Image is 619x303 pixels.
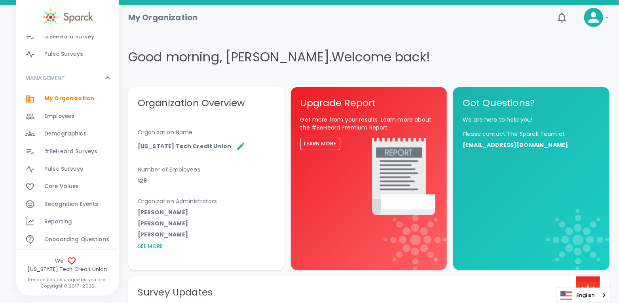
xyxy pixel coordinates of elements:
[16,90,119,107] a: My Organization
[44,148,97,156] span: #BeHeard Surveys
[556,288,611,303] a: English
[138,128,275,136] p: Organization Name
[44,183,79,191] span: Core Values
[44,236,109,244] span: Onboarding Questions
[556,288,611,303] div: Language
[556,288,611,303] aside: Language selected: English
[138,286,600,299] h5: Survey Updates
[372,138,435,215] img: Report icon
[16,276,119,283] p: Recognition as unique as you are!
[16,213,119,231] a: Reporting
[138,231,188,238] p: [PERSON_NAME]
[128,11,197,24] h1: My Organization
[128,49,610,65] h4: Good morning , [PERSON_NAME] . Welcome back!
[16,196,119,213] a: Recognition Events
[42,8,93,27] img: Sparck logo
[300,116,438,131] p: Get more from your results. Learn more about the #BeHeard Premium Report.
[44,50,83,58] span: Pulse Surveys
[463,97,600,109] p: Got Questions?
[16,46,119,63] a: Pulse Surveys
[138,208,188,216] p: [PERSON_NAME]
[546,209,610,270] img: logo
[16,256,119,273] span: We [US_STATE] Tech Credit Union
[463,141,600,149] a: [EMAIL_ADDRESS][DOMAIN_NAME]
[463,116,600,124] p: We are here to help you!
[300,138,340,150] button: Learn More
[138,197,275,205] p: Organization Administrators
[44,200,99,208] span: Recognition Events
[16,90,119,269] div: MANAGEMENT
[138,177,147,185] p: 129
[16,108,119,125] a: Employees
[138,142,231,150] p: [US_STATE] Tech Credit Union
[44,33,94,41] span: #BeHeard Survey
[44,112,74,120] span: Employees
[580,284,596,301] img: Sparck logo
[138,166,275,173] p: Number of Employees
[384,209,447,270] img: logo
[44,95,94,103] span: My Organization
[16,143,119,160] a: #BeHeard Surveys
[138,242,163,251] button: See More
[16,160,119,178] a: Pulse Surveys
[16,231,119,248] a: Onboarding Questions
[16,178,119,195] a: Core Values
[44,218,72,226] span: Reporting
[138,97,275,109] h5: Organization Overview
[44,165,83,173] span: Pulse Surveys
[16,66,119,90] div: MANAGEMENT
[44,130,87,138] span: Demographics
[16,28,119,46] a: #BeHeard Survey
[463,130,600,138] p: Please contact The Sparck Team at
[300,139,340,148] a: Learn More
[16,248,119,266] a: Profile Questions
[16,283,119,289] p: Copyright © 2017 - 2025
[25,74,65,82] p: MANAGEMENT
[16,8,119,27] a: Sparck logo
[16,125,119,143] a: Demographics
[300,97,438,109] p: Upgrade Report
[138,219,188,227] p: [PERSON_NAME]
